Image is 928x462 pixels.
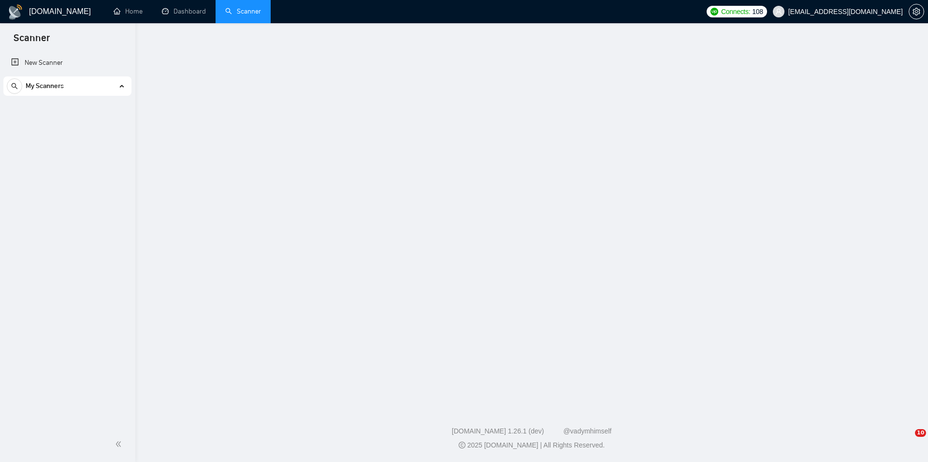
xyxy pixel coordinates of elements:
img: logo [8,4,23,20]
li: My Scanners [3,76,131,100]
span: copyright [459,442,465,448]
span: double-left [115,439,125,449]
a: setting [909,8,924,15]
img: upwork-logo.png [710,8,718,15]
a: homeHome [114,7,143,15]
a: dashboardDashboard [162,7,206,15]
span: search [7,83,22,89]
button: search [7,78,22,94]
span: My Scanners [26,76,64,96]
a: New Scanner [11,53,124,73]
iframe: Intercom live chat [895,429,918,452]
span: user [775,8,782,15]
a: @vadymhimself [563,427,611,435]
li: New Scanner [3,53,131,73]
span: 108 [752,6,763,17]
span: 10 [915,429,926,437]
span: Scanner [237,7,261,15]
span: search [225,8,232,15]
span: Connects: [721,6,750,17]
a: [DOMAIN_NAME] 1.26.1 (dev) [452,427,544,435]
button: setting [909,4,924,19]
span: Scanner [6,31,58,51]
div: 2025 [DOMAIN_NAME] | All Rights Reserved. [143,440,920,450]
